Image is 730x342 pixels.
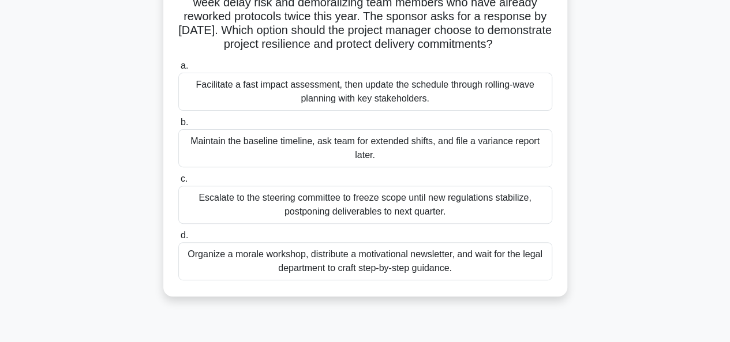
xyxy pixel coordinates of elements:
[178,242,552,280] div: Organize a morale workshop, distribute a motivational newsletter, and wait for the legal departme...
[181,117,188,127] span: b.
[178,129,552,167] div: Maintain the baseline timeline, ask team for extended shifts, and file a variance report later.
[181,174,188,183] span: c.
[178,186,552,224] div: Escalate to the steering committee to freeze scope until new regulations stabilize, postponing de...
[181,61,188,70] span: a.
[181,230,188,240] span: d.
[178,73,552,111] div: Facilitate a fast impact assessment, then update the schedule through rolling-wave planning with ...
